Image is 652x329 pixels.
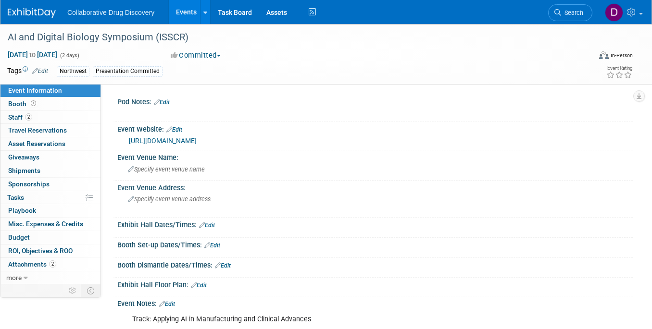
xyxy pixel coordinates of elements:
span: Playbook [8,207,36,214]
span: Giveaways [8,153,39,161]
div: Event Rating [606,66,632,71]
span: Event Information [8,86,62,94]
span: Shipments [8,167,40,174]
a: Attachments2 [0,258,100,271]
span: Budget [8,233,30,241]
div: AI and Digital Biology Symposium (ISSCR) [4,29,579,46]
div: Event Website: [117,122,633,134]
a: Event Information [0,84,100,97]
a: Edit [199,222,215,229]
a: ROI, Objectives & ROO [0,244,100,257]
div: Northwest [57,66,89,76]
td: Tags [7,66,48,77]
td: Personalize Event Tab Strip [64,284,81,297]
span: 2 [25,113,32,121]
span: Attachments [8,260,56,268]
a: Booth [0,97,100,110]
div: In-Person [610,52,633,59]
a: Shipments [0,164,100,177]
div: Event Venue Name: [117,150,633,162]
img: Daniel Castro [605,3,623,22]
span: more [6,274,22,281]
span: (2 days) [59,52,79,59]
span: Specify event venue name [128,166,205,173]
a: more [0,271,100,284]
span: Staff [8,113,32,121]
div: Event Venue Address: [117,181,633,193]
a: Edit [191,282,207,289]
div: Presentation Committed [93,66,163,76]
span: to [28,51,37,59]
div: Exhibit Hall Floor Plan: [117,278,633,290]
span: Booth [8,100,38,108]
span: 2 [49,260,56,268]
span: Collaborative Drug Discovery [67,9,154,16]
span: Asset Reservations [8,140,65,147]
button: Committed [167,50,225,61]
a: [URL][DOMAIN_NAME] [129,137,197,145]
a: Asset Reservations [0,137,100,150]
span: Booth not reserved yet [29,100,38,107]
div: Event Notes: [117,296,633,309]
span: ROI, Objectives & ROO [8,247,73,255]
div: Exhibit Hall Dates/Times: [117,218,633,230]
a: Edit [166,126,182,133]
span: Tasks [7,194,24,201]
a: Edit [159,301,175,307]
td: Toggle Event Tabs [81,284,101,297]
span: [DATE] [DATE] [7,50,58,59]
a: Edit [154,99,170,106]
span: Search [561,9,583,16]
div: Booth Dismantle Dates/Times: [117,258,633,270]
a: Staff2 [0,111,100,124]
img: Format-Inperson.png [599,51,609,59]
a: Sponsorships [0,178,100,191]
a: Edit [215,262,231,269]
a: Edit [204,242,220,249]
a: Budget [0,231,100,244]
a: Misc. Expenses & Credits [0,218,100,231]
a: Edit [32,68,48,74]
img: ExhibitDay [8,8,56,18]
span: Travel Reservations [8,126,67,134]
div: Pod Notes: [117,95,633,107]
span: Misc. Expenses & Credits [8,220,83,228]
a: Playbook [0,204,100,217]
a: Search [548,4,592,21]
span: Specify event venue address [128,195,211,203]
span: Sponsorships [8,180,50,188]
div: Booth Set-up Dates/Times: [117,238,633,250]
div: Event Format [540,50,633,64]
a: Giveaways [0,151,100,164]
a: Travel Reservations [0,124,100,137]
a: Tasks [0,191,100,204]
